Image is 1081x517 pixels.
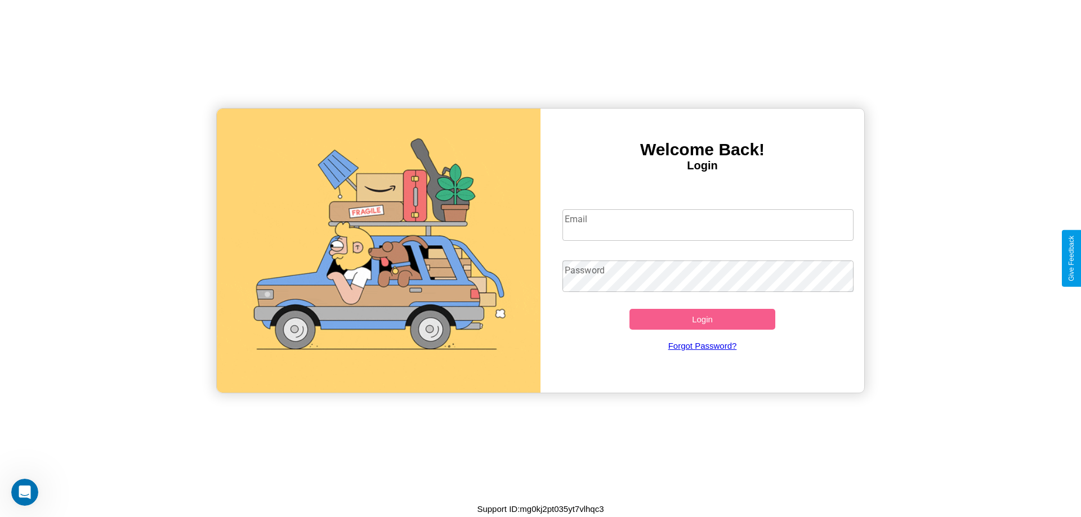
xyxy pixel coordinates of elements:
[540,159,864,172] h4: Login
[1067,236,1075,281] div: Give Feedback
[11,479,38,506] iframe: Intercom live chat
[557,330,848,362] a: Forgot Password?
[540,140,864,159] h3: Welcome Back!
[477,501,604,516] p: Support ID: mg0kj2pt035yt7vlhqc3
[629,309,775,330] button: Login
[217,109,540,393] img: gif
